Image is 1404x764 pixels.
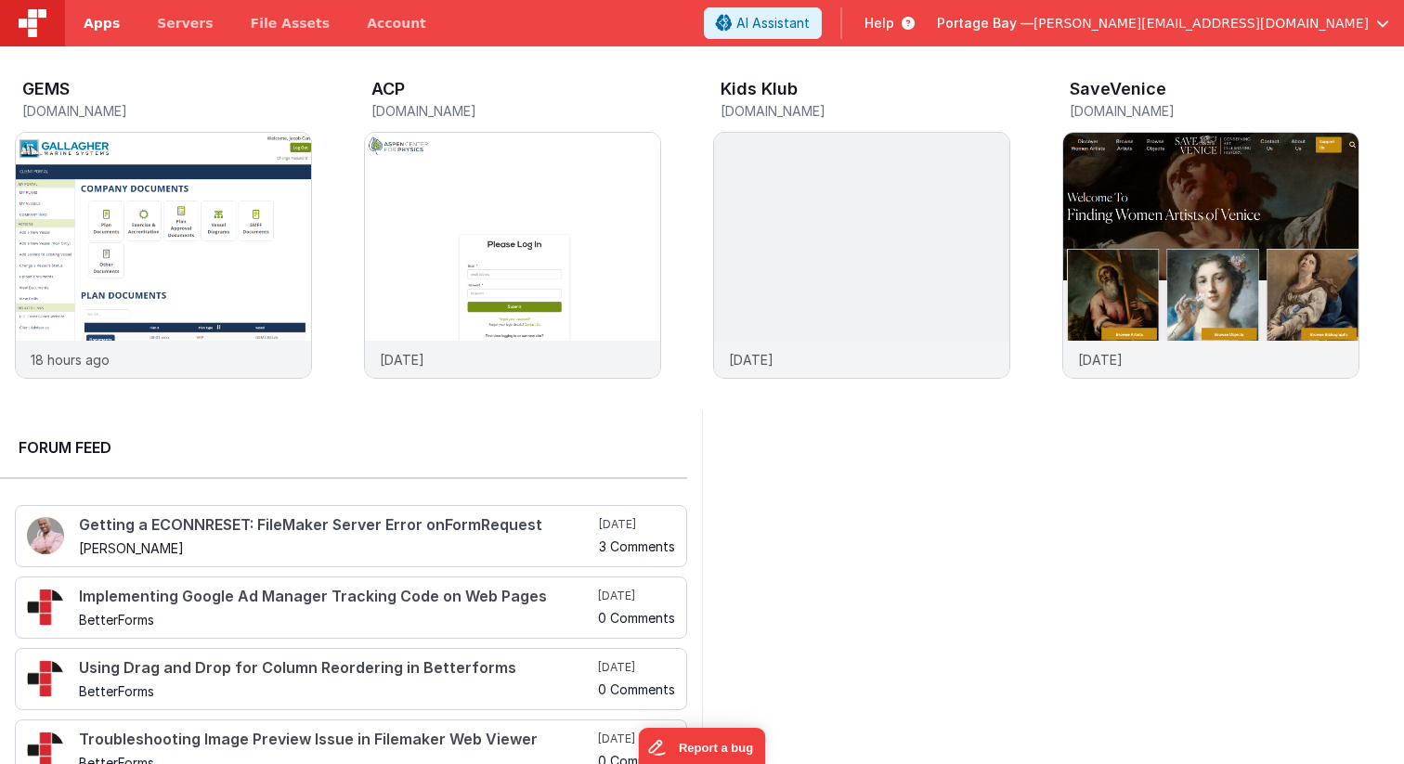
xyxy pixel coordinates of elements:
span: Apps [84,14,120,32]
p: [DATE] [729,350,773,369]
span: AI Assistant [736,14,810,32]
h3: Kids Klub [721,80,798,98]
span: Servers [157,14,213,32]
img: 295_2.png [27,660,64,697]
a: Using Drag and Drop for Column Reordering in Betterforms BetterForms [DATE] 0 Comments [15,648,687,710]
h3: GEMS [22,80,70,98]
h3: SaveVenice [1070,80,1166,98]
h5: BetterForms [79,684,594,698]
img: 411_2.png [27,517,64,554]
h5: [DATE] [598,660,675,675]
span: File Assets [251,14,331,32]
h4: Getting a ECONNRESET: FileMaker Server Error onFormRequest [79,517,595,534]
img: 295_2.png [27,589,64,626]
h5: 3 Comments [599,539,675,553]
h5: [DOMAIN_NAME] [1070,104,1359,118]
h2: Forum Feed [19,436,669,459]
h4: Implementing Google Ad Manager Tracking Code on Web Pages [79,589,594,605]
h5: [DOMAIN_NAME] [22,104,312,118]
button: Portage Bay — [PERSON_NAME][EMAIL_ADDRESS][DOMAIN_NAME] [937,14,1389,32]
p: [DATE] [1078,350,1123,369]
h5: 0 Comments [598,682,675,696]
h5: BetterForms [79,613,594,627]
h4: Using Drag and Drop for Column Reordering in Betterforms [79,660,594,677]
span: Help [864,14,894,32]
a: Getting a ECONNRESET: FileMaker Server Error onFormRequest [PERSON_NAME] [DATE] 3 Comments [15,505,687,567]
button: AI Assistant [704,7,822,39]
h5: [DATE] [599,517,675,532]
a: Implementing Google Ad Manager Tracking Code on Web Pages BetterForms [DATE] 0 Comments [15,576,687,639]
span: Portage Bay — [937,14,1033,32]
h5: [PERSON_NAME] [79,541,595,555]
h4: Troubleshooting Image Preview Issue in Filemaker Web Viewer [79,732,594,748]
p: [DATE] [380,350,424,369]
h5: [DATE] [598,589,675,603]
h3: ACP [371,80,405,98]
h5: [DOMAIN_NAME] [721,104,1010,118]
h5: [DOMAIN_NAME] [371,104,661,118]
h5: 0 Comments [598,611,675,625]
h5: [DATE] [598,732,675,746]
span: [PERSON_NAME][EMAIL_ADDRESS][DOMAIN_NAME] [1033,14,1369,32]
